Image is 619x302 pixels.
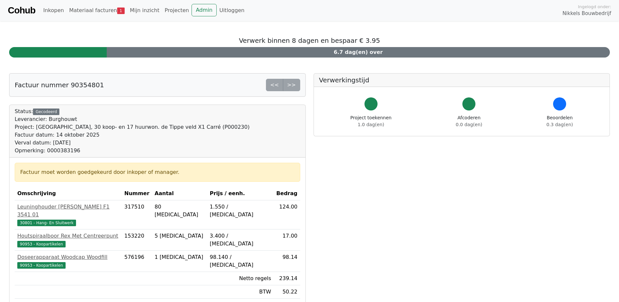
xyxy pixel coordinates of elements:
[127,4,162,17] a: Mijn inzicht
[20,168,295,176] div: Factuur moet worden goedgekeurd door inkoper of manager.
[210,232,271,248] div: 3.400 / [MEDICAL_DATA]
[547,114,573,128] div: Beoordelen
[274,285,300,299] td: 50.22
[192,4,217,16] a: Admin
[15,147,250,155] div: Opmerking: 0000383196
[274,272,300,285] td: 239.14
[274,229,300,251] td: 17.00
[207,285,274,299] td: BTW
[17,262,66,269] span: 90953 - Koopartikelen
[8,3,35,18] a: Cohub
[456,114,482,128] div: Afcoderen
[217,4,247,17] a: Uitloggen
[152,187,207,200] th: Aantal
[155,253,205,261] div: 1 [MEDICAL_DATA]
[155,232,205,240] div: 5 [MEDICAL_DATA]
[122,200,152,229] td: 317510
[17,220,76,226] span: 30801 - Hang- En Sluitwerk
[274,251,300,272] td: 98.14
[15,187,122,200] th: Omschrijving
[15,115,250,123] div: Leverancier: Burghouwt
[117,8,125,14] span: 1
[210,253,271,269] div: 98.140 / [MEDICAL_DATA]
[17,203,119,226] a: Leuninghouder [PERSON_NAME] F1 3541 0130801 - Hang- En Sluitwerk
[155,203,205,219] div: 80 [MEDICAL_DATA]
[274,200,300,229] td: 124.00
[578,4,611,10] span: Ingelogd onder:
[15,123,250,131] div: Project: [GEOGRAPHIC_DATA], 30 koop- en 17 huurwon. de Tippe veld X1 Carré (P000230)
[15,131,250,139] div: Factuur datum: 14 oktober 2025
[17,232,119,240] div: Houtspiraalboor Rex Met Centreerpunt
[122,229,152,251] td: 153220
[107,47,610,58] div: 6.7 dag(en) over
[15,81,104,89] h5: Factuur nummer 90354801
[17,203,119,219] div: Leuninghouder [PERSON_NAME] F1 3541 01
[358,122,384,127] span: 1.0 dag(en)
[350,114,392,128] div: Project toekennen
[9,37,610,44] h5: Verwerk binnen 8 dagen en bespaar € 3.95
[207,272,274,285] td: Netto regels
[547,122,573,127] span: 0.3 dag(en)
[17,241,66,247] span: 90953 - Koopartikelen
[15,108,250,155] div: Status:
[40,4,66,17] a: Inkopen
[67,4,127,17] a: Materiaal facturen1
[17,232,119,248] a: Houtspiraalboor Rex Met Centreerpunt90953 - Koopartikelen
[162,4,192,17] a: Projecten
[122,187,152,200] th: Nummer
[319,76,605,84] h5: Verwerkingstijd
[33,109,59,115] div: Gecodeerd
[122,251,152,272] td: 576196
[17,253,119,261] div: Doseerapparaat Woodcap Woodfill
[207,187,274,200] th: Prijs / eenh.
[15,139,250,147] div: Verval datum: [DATE]
[456,122,482,127] span: 0.0 dag(en)
[563,10,611,17] span: Nikkels Bouwbedrijf
[210,203,271,219] div: 1.550 / [MEDICAL_DATA]
[274,187,300,200] th: Bedrag
[17,253,119,269] a: Doseerapparaat Woodcap Woodfill90953 - Koopartikelen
